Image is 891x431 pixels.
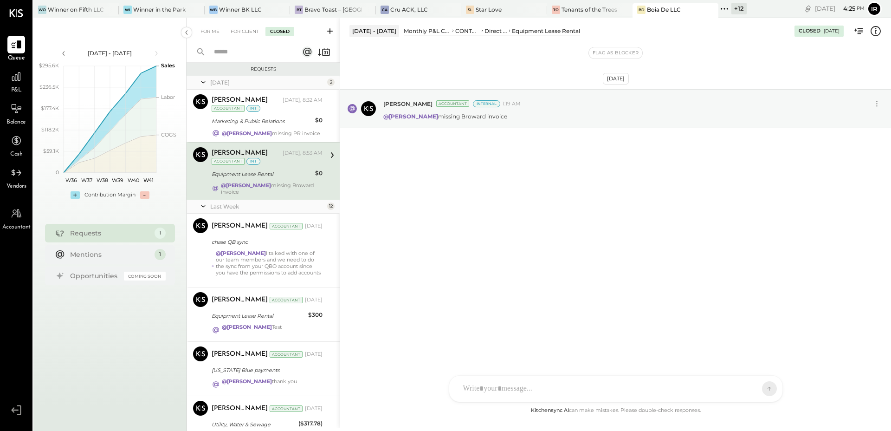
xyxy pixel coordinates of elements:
[191,66,335,72] div: Requests
[210,202,325,210] div: Last Week
[56,169,59,176] text: 0
[196,27,224,36] div: For Me
[0,100,32,127] a: Balance
[41,126,59,133] text: $118.2K
[381,6,389,14] div: CA
[212,149,268,158] div: [PERSON_NAME]
[155,249,166,260] div: 1
[0,164,32,191] a: Vendors
[143,177,154,183] text: W41
[562,6,617,13] div: Tenants of the Trees
[815,4,865,13] div: [DATE]
[6,118,26,127] span: Balance
[476,6,502,13] div: Star Love
[212,105,245,112] div: Accountant
[436,100,469,107] div: Accountant
[38,6,46,14] div: Wo
[43,148,59,154] text: $59.1K
[315,169,323,178] div: $0
[512,27,580,35] div: Equipment Lease Rental
[96,177,108,183] text: W38
[41,105,59,111] text: $177.4K
[81,177,92,183] text: W37
[824,28,839,34] div: [DATE]
[70,250,150,259] div: Mentions
[222,130,320,137] div: missing PR invoice
[71,49,149,57] div: [DATE] - [DATE]
[270,223,303,229] div: Accountant
[70,271,119,281] div: Opportunities
[246,158,260,165] div: int
[473,100,500,107] div: Internal
[637,6,646,14] div: BD
[161,131,176,138] text: COGS
[589,47,642,59] button: Flag as Blocker
[212,222,268,231] div: [PERSON_NAME]
[155,228,166,239] div: 1
[390,6,428,13] div: Cru ACK, LLC
[212,350,268,359] div: [PERSON_NAME]
[212,295,268,305] div: [PERSON_NAME]
[8,54,25,63] span: Queue
[246,105,260,112] div: int
[327,78,335,86] div: 2
[212,237,320,247] div: chase QB sync
[209,6,218,14] div: WB
[222,324,272,330] strong: @[PERSON_NAME]
[305,351,323,358] div: [DATE]
[161,94,175,100] text: Labor
[11,86,22,95] span: P&L
[383,113,438,120] strong: @[PERSON_NAME]
[315,116,323,125] div: $0
[283,97,323,104] div: [DATE], 8:32 AM
[222,130,272,137] strong: @[PERSON_NAME]
[298,419,323,428] div: ($317.78)
[10,150,22,159] span: Cash
[305,296,323,304] div: [DATE]
[270,351,303,358] div: Accountant
[2,223,31,232] span: Accountant
[212,404,268,413] div: [PERSON_NAME]
[226,27,264,36] div: For Client
[221,182,323,195] div: missing Broward invoice
[270,297,303,303] div: Accountant
[799,27,820,35] div: Closed
[222,378,297,391] div: thank you
[295,6,303,14] div: BT
[6,183,26,191] span: Vendors
[304,6,362,13] div: Bravo Toast – [GEOGRAPHIC_DATA]
[212,420,296,429] div: Utility, Water & Sewage
[48,6,104,13] div: Winner on Fifth LLC
[65,177,77,183] text: W36
[140,191,149,199] div: -
[647,6,681,13] div: Boia De LLC
[383,112,507,120] p: missing Broward invoice
[466,6,474,14] div: SL
[161,62,175,69] text: Sales
[84,191,136,199] div: Contribution Margin
[127,177,139,183] text: W40
[70,229,150,238] div: Requests
[222,324,282,337] div: Test
[212,311,305,320] div: Equipment Lease Rental
[308,310,323,320] div: $300
[327,202,335,210] div: 12
[39,62,59,69] text: $295.6K
[503,100,521,108] span: 1:19 AM
[123,6,132,14] div: Wi
[603,73,629,85] div: [DATE]
[404,27,451,35] div: Monthly P&L Comparison
[305,405,323,412] div: [DATE]
[216,250,323,282] div: I talked with one of our team members and we need to do the sync from your QBO account since you ...
[455,27,480,35] div: CONTROLLABLE EXPENSES
[124,272,166,281] div: Coming Soon
[212,96,268,105] div: [PERSON_NAME]
[867,1,882,16] button: Ir
[0,36,32,63] a: Queue
[270,405,303,412] div: Accountant
[803,4,813,13] div: copy link
[0,132,32,159] a: Cash
[39,84,59,90] text: $236.5K
[383,100,433,108] span: [PERSON_NAME]
[219,6,262,13] div: Winner BK LLC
